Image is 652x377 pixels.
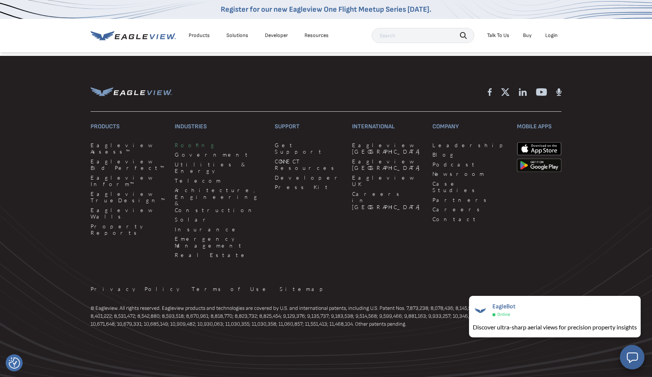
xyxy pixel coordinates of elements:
[304,32,329,39] div: Resources
[487,32,509,39] div: Talk To Us
[372,28,474,43] input: Search
[189,32,210,39] div: Products
[91,191,166,204] a: Eagleview TrueDesign™
[175,252,266,259] a: Real Estate
[91,174,166,188] a: Eagleview Inform™
[275,184,343,191] a: Press Kit
[517,142,561,156] img: apple-app-store.png
[620,345,644,369] button: Open chat window
[175,187,266,213] a: Architecture, Engineering & Construction
[265,32,288,39] a: Developer
[432,206,508,213] a: Careers
[91,286,183,292] a: Privacy Policy
[175,142,266,149] a: Roofing
[275,142,343,155] a: Get Support
[517,158,561,172] img: google-play-store_b9643a.png
[432,161,508,168] a: Podcast
[280,286,328,292] a: Sitemap
[91,142,166,155] a: Eagleview Assess™
[432,180,508,194] a: Case Studies
[432,142,508,149] a: Leadership
[497,312,510,317] span: Online
[91,121,166,133] h3: Products
[91,158,166,171] a: Eagleview Bid Perfect™
[473,303,488,318] img: EagleBot
[517,121,561,133] h3: Mobile Apps
[432,216,508,223] a: Contact
[9,357,20,369] img: Revisit consent button
[545,32,558,39] div: Login
[352,142,423,155] a: Eagleview [GEOGRAPHIC_DATA]
[91,207,166,220] a: Eagleview Walls
[352,174,423,188] a: Eagleview UK
[91,223,166,236] a: Property Reports
[432,197,508,203] a: Partners
[221,5,431,14] a: Register for our new Eagleview One Flight Meetup Series [DATE].
[432,171,508,177] a: Newsroom
[432,121,508,133] h3: Company
[523,32,532,39] a: Buy
[492,303,515,310] span: EagleBot
[352,191,423,211] a: Careers in [GEOGRAPHIC_DATA]
[352,121,423,133] h3: International
[275,158,343,171] a: CONNECT Resources
[226,32,248,39] div: Solutions
[9,357,20,369] button: Consent Preferences
[352,158,423,171] a: Eagleview [GEOGRAPHIC_DATA]
[175,121,266,133] h3: Industries
[175,216,266,223] a: Solar
[175,151,266,158] a: Government
[175,226,266,233] a: Insurance
[473,323,637,332] div: Discover ultra-sharp aerial views for precision property insights
[275,121,343,133] h3: Support
[91,304,561,328] p: © Eagleview. All rights reserved. Eagleview products and technologies are covered by U.S. and int...
[275,174,343,181] a: Developer
[432,151,508,158] a: Blog
[175,235,266,249] a: Emergency Management
[175,161,266,174] a: Utilities & Energy
[192,286,271,292] a: Terms of Use
[175,177,266,184] a: Telecom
